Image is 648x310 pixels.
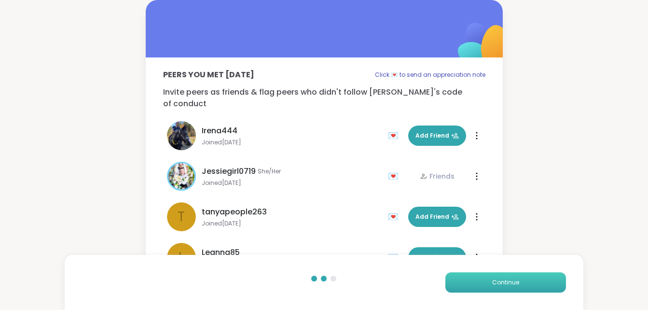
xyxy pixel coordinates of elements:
[388,209,402,225] div: 💌
[388,128,402,143] div: 💌
[420,171,455,181] div: Friends
[202,179,382,187] span: Joined [DATE]
[388,250,402,265] div: 💌
[408,207,466,227] button: Add Friend
[168,163,194,189] img: Jessiegirl0719
[178,207,185,227] span: t
[163,69,254,81] p: Peers you met [DATE]
[202,139,382,146] span: Joined [DATE]
[167,121,196,150] img: Irena444
[408,126,466,146] button: Add Friend
[415,131,459,140] span: Add Friend
[163,86,485,110] p: Invite peers as friends & flag peers who didn't follow [PERSON_NAME]'s code of conduct
[408,247,466,268] button: Add Friend
[202,125,237,137] span: Irena444
[415,212,459,221] span: Add Friend
[492,278,519,287] span: Continue
[202,206,267,218] span: tanyapeople263
[415,253,459,262] span: Add Friend
[258,168,281,175] span: She/Her
[375,69,485,81] p: Click 💌 to send an appreciation note
[202,220,382,227] span: Joined [DATE]
[202,247,240,258] span: Leanna85
[388,169,402,184] div: 💌
[202,166,256,177] span: Jessiegirl0719
[179,247,184,268] span: L
[445,272,566,293] button: Continue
